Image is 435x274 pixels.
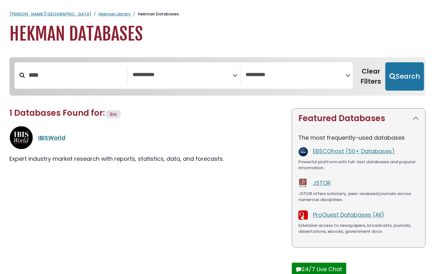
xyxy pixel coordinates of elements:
a: ProQuest Databases (All) [313,211,384,219]
span: 1 Databases Found for: [9,107,105,119]
div: JSTOR offers scholarly, peer-reviewed journals across numerous disciplines. [298,191,419,203]
div: Expert industry market research with reports, statistics, data, and forecasts. [9,154,284,163]
div: Extensive access to newspapers, broadcasts, journals, dissertations, ebooks, government docs. [298,222,419,235]
p: The most frequently-used databases [298,133,419,142]
nav: Search filters [9,57,426,96]
nav: breadcrumb [9,11,426,17]
button: Featured Databases [292,109,425,128]
a: [PERSON_NAME][GEOGRAPHIC_DATA] [9,11,91,17]
a: Hekman Library [99,11,131,17]
input: Search database by title or keyword [25,70,127,80]
button: Submit for Search Results [385,62,424,91]
a: EBSCOhost (50+ Databases) [313,147,395,155]
textarea: Search [133,72,233,78]
button: Clear Filters [357,62,385,91]
span: ibis [110,111,117,117]
h1: Hekman Databases [9,24,426,45]
textarea: Search [246,72,346,78]
a: JSTOR [313,179,331,187]
a: IBISWorld [38,134,65,142]
li: Hekman Databases [131,11,179,17]
div: Powerful platform with full-text databases and popular information. [298,159,419,171]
